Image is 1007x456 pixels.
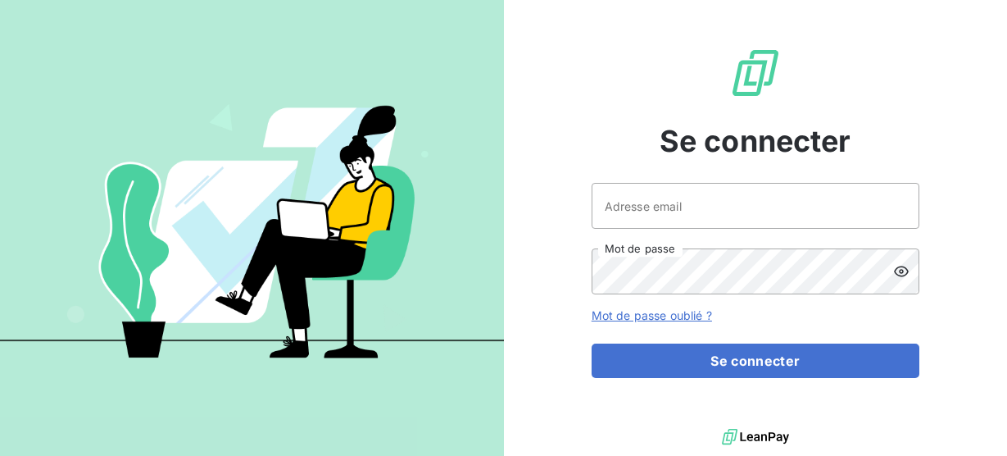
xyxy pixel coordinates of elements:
[729,47,782,99] img: Logo LeanPay
[592,183,919,229] input: placeholder
[722,425,789,449] img: logo
[592,308,712,322] a: Mot de passe oublié ?
[660,119,851,163] span: Se connecter
[592,344,919,378] button: Se connecter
